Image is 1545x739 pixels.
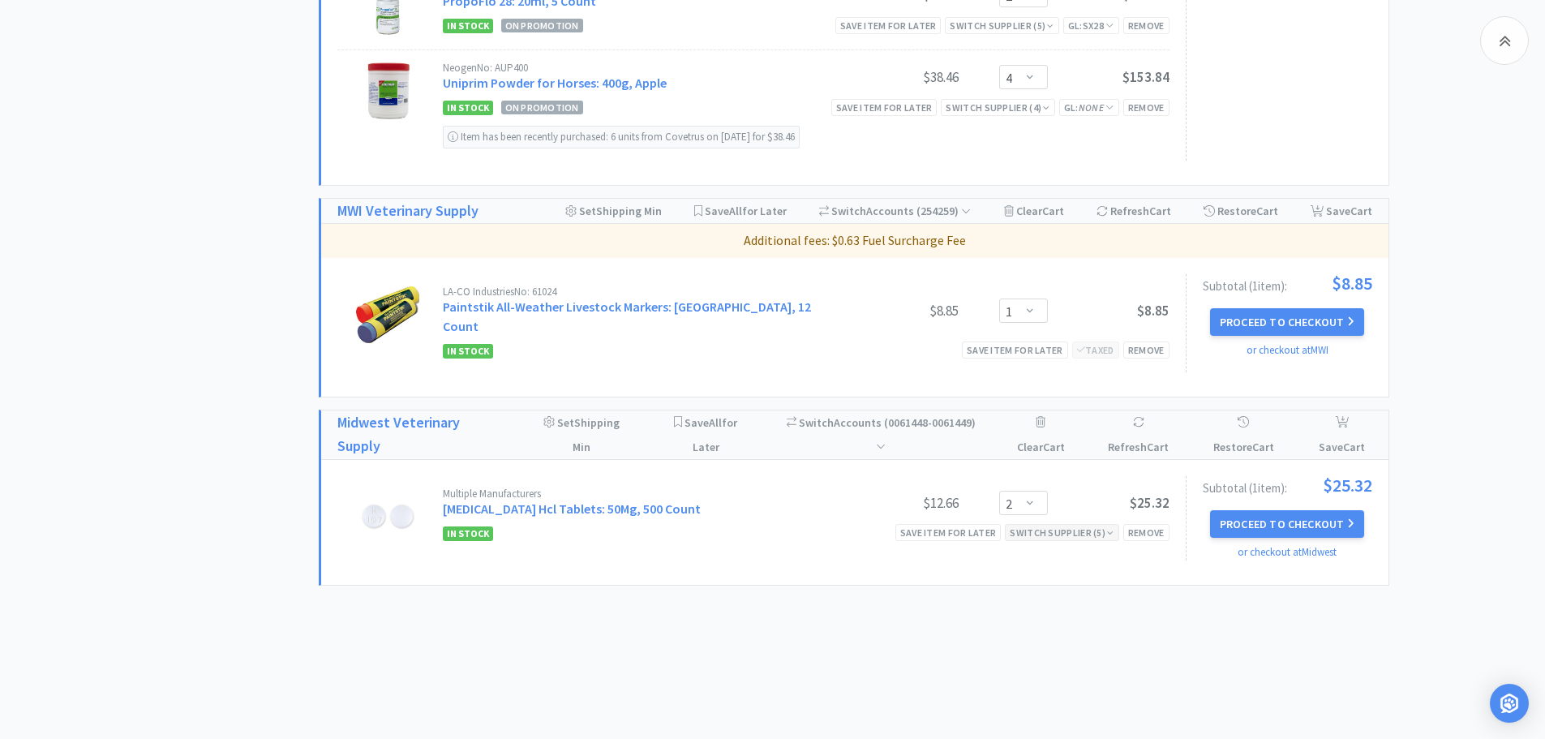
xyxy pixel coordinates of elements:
[359,488,416,545] img: dc1ec1cdcd3d48f0b5f427b1d3cba860_120335.jpg
[709,415,722,430] span: All
[799,415,834,430] span: Switch
[1343,440,1365,454] span: Cart
[914,204,971,218] span: ( 254259 )
[962,342,1068,359] div: Save item for later
[1097,199,1171,223] div: Refresh
[443,299,811,334] a: Paintstik All-Weather Livestock Markers: [GEOGRAPHIC_DATA], 12 Count
[443,526,493,541] span: In Stock
[443,62,837,73] div: Neogen No: AUP400
[1123,342,1169,359] div: Remove
[946,100,1049,115] div: Switch Supplier ( 4 )
[1149,204,1171,218] span: Cart
[1323,476,1372,494] span: $25.32
[1210,308,1364,336] button: Proceed to Checkout
[1123,524,1169,541] div: Remove
[1137,302,1169,320] span: $8.85
[1203,476,1372,494] div: Subtotal ( 1 item ):
[950,18,1054,33] div: Switch Supplier ( 5 )
[783,410,979,459] div: Accounts
[443,344,493,359] span: In Stock
[1350,204,1372,218] span: Cart
[1042,204,1064,218] span: Cart
[1122,68,1169,86] span: $153.84
[1147,440,1169,454] span: Cart
[837,493,959,513] div: $12.66
[831,99,938,116] div: Save item for later
[1043,440,1065,454] span: Cart
[1311,199,1372,223] div: Save
[831,204,866,218] span: Switch
[443,488,837,499] div: Multiple Manufacturers
[501,101,583,114] span: On Promotion
[705,204,787,218] span: Save for Later
[835,17,942,34] div: Save item for later
[1210,510,1364,538] button: Proceed to Checkout
[557,415,574,430] span: Set
[1068,19,1114,32] span: GL: SX28
[1204,199,1278,223] div: Restore
[819,199,972,223] div: Accounts
[359,62,416,119] img: a686b36c4ccf48e89d9bfde405d84f97_33250.png
[1102,410,1174,459] div: Refresh
[443,126,800,148] div: Item has been recently purchased: 6 units from Covetrus on [DATE] for $38.46
[1208,410,1280,459] div: Restore
[1123,99,1169,116] div: Remove
[876,415,976,454] span: ( 0061448-0061449 )
[1004,199,1064,223] div: Clear
[1064,101,1114,114] span: GL:
[443,75,667,91] a: Uniprim Powder for Horses: 400g, Apple
[1238,545,1337,559] a: or checkout at Midwest
[443,286,837,297] div: LA-CO Industries No: 61024
[1010,525,1114,540] div: Switch Supplier ( 5 )
[1123,17,1169,34] div: Remove
[1077,344,1114,356] span: Taxed
[1079,101,1104,114] i: None
[1011,410,1070,459] div: Clear
[356,286,419,343] img: 67102f86c2a14df4b15be29e0c015346_463.png
[685,415,737,454] span: Save for Later
[565,199,662,223] div: Shipping Min
[1252,440,1274,454] span: Cart
[1256,204,1278,218] span: Cart
[837,67,959,87] div: $38.46
[501,19,583,32] span: On Promotion
[1332,274,1372,292] span: $8.85
[1312,410,1372,459] div: Save
[837,301,959,320] div: $8.85
[1203,274,1372,292] div: Subtotal ( 1 item ):
[443,19,493,33] span: In Stock
[443,101,493,115] span: In Stock
[1130,494,1169,512] span: $25.32
[328,230,1382,251] p: Additional fees: $0.63 Fuel Surcharge Fee
[579,204,596,218] span: Set
[337,200,479,223] a: MWI Veterinary Supply
[729,204,742,218] span: All
[1490,684,1529,723] div: Open Intercom Messenger
[534,410,629,459] div: Shipping Min
[895,524,1002,541] div: Save item for later
[337,411,503,458] a: Midwest Veterinary Supply
[443,501,701,517] a: [MEDICAL_DATA] Hcl Tablets: 50Mg, 500 Count
[1247,343,1328,357] a: or checkout at MWI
